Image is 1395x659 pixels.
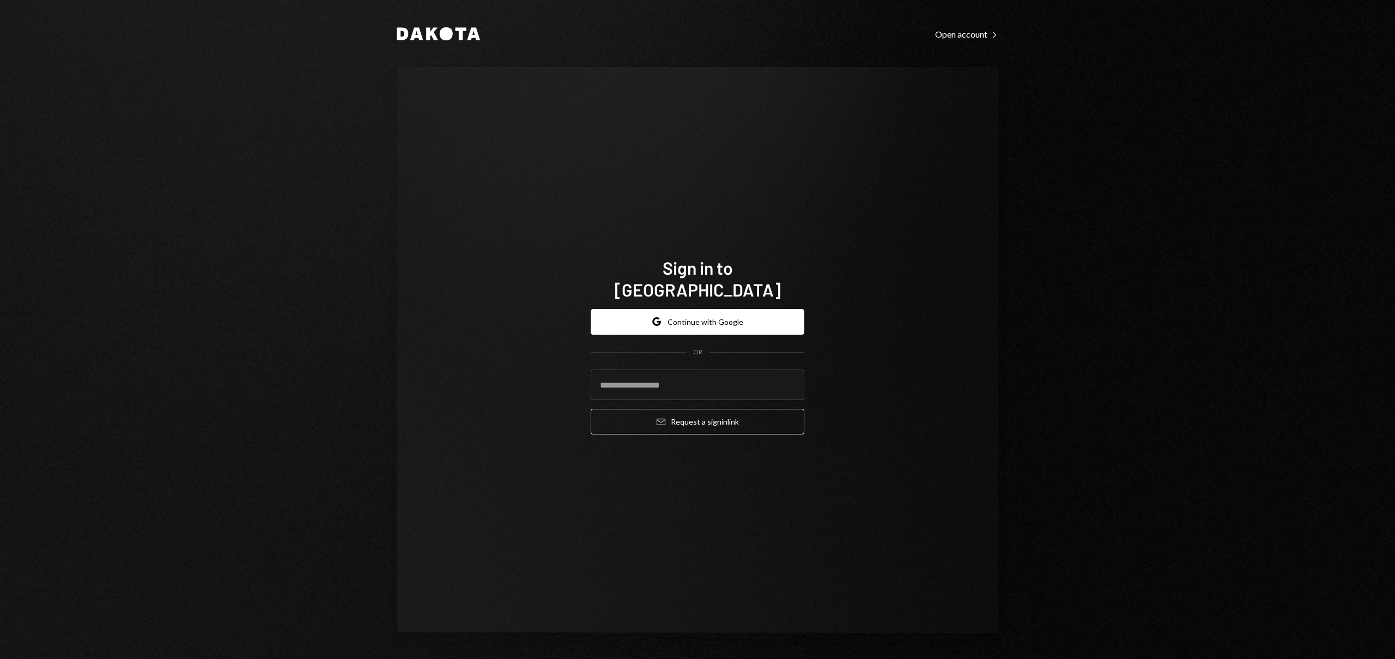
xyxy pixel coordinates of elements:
button: Request a signinlink [591,409,804,434]
div: Open account [935,29,998,40]
a: Open account [935,28,998,40]
button: Continue with Google [591,309,804,335]
div: OR [693,348,702,357]
h1: Sign in to [GEOGRAPHIC_DATA] [591,257,804,300]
